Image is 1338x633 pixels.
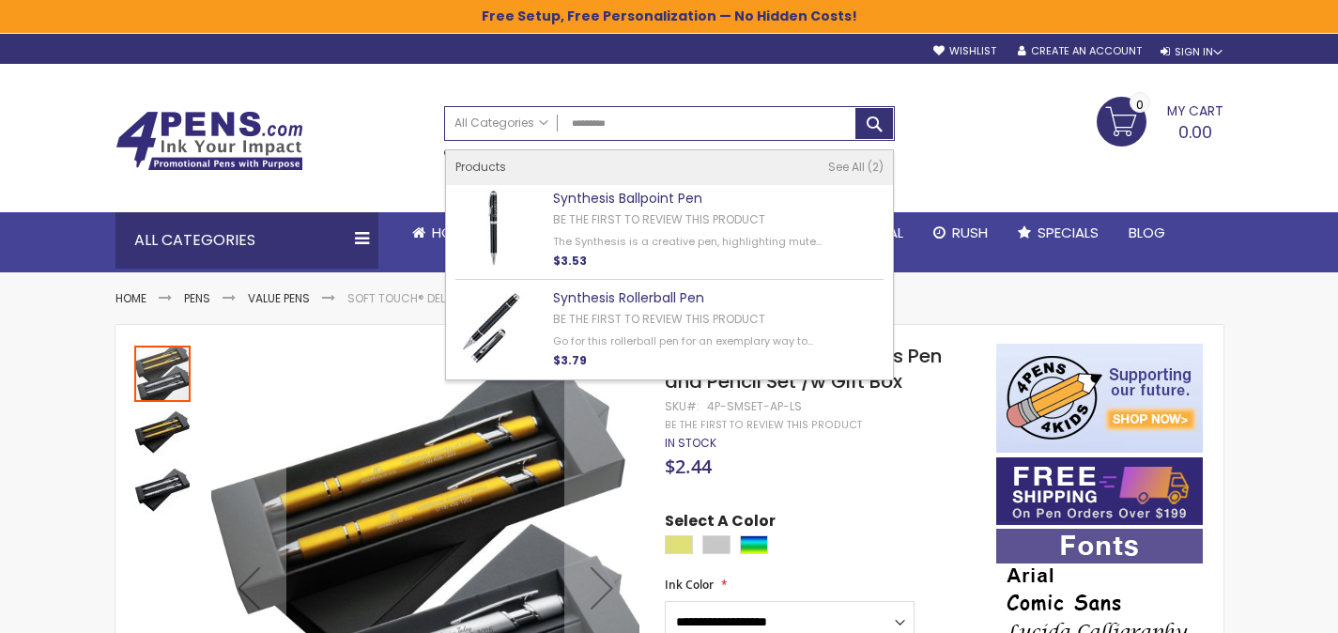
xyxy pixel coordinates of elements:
[665,418,862,432] a: Be the first to review this product
[665,454,712,479] span: $2.44
[1003,212,1114,254] a: Specials
[665,398,700,414] strong: SKU
[1097,97,1223,144] a: 0.00 0
[553,334,831,348] div: Go for this rollerball pen for an exemplary way to...
[553,211,765,227] a: Be the first to review this product
[347,291,688,306] li: Soft Touch® Deluxe Stylus Pen and Pencil Set /w Gift Box
[1136,96,1144,114] span: 0
[702,535,731,554] div: Silver
[665,436,716,451] div: Availability
[707,399,802,414] div: 4P-SMSET-AP-LS
[918,212,1003,254] a: Rush
[134,462,191,518] img: Soft Touch® Deluxe Stylus Pen and Pencil Set /w Gift Box
[933,44,996,58] a: Wishlist
[665,511,776,536] span: Select A Color
[828,159,865,175] span: See All
[740,535,768,554] div: Assorted
[248,290,310,306] a: Value Pens
[553,189,702,208] a: Synthesis Ballpoint Pen
[996,344,1203,453] img: 4pens 4 kids
[665,535,693,554] div: Gold
[553,288,704,307] a: Synthesis Rollerball Pen
[1129,223,1165,242] span: Blog
[134,460,191,518] div: Soft Touch® Deluxe Stylus Pen and Pencil Set /w Gift Box
[134,344,192,402] div: Soft Touch® Deluxe Stylus Pen and Pencil Set /w Gift Box
[952,223,988,242] span: Rush
[115,111,303,171] img: 4Pens Custom Pens and Promotional Products
[1038,223,1099,242] span: Specials
[1178,120,1212,144] span: 0.00
[454,116,548,131] span: All Categories
[115,212,378,269] div: All Categories
[665,435,716,451] span: In stock
[553,235,831,249] div: The Synthesis is a creative pen, highlighting mute...
[134,402,192,460] div: Soft Touch® Deluxe Stylus Pen and Pencil Set /w Gift Box
[115,290,146,306] a: Home
[432,223,470,242] span: Home
[828,160,884,175] a: See All 2
[184,290,210,306] a: Pens
[445,107,558,138] a: All Categories
[553,253,587,269] span: $3.53
[1114,212,1180,254] a: Blog
[397,212,485,254] a: Home
[1018,44,1142,58] a: Create an Account
[1161,45,1223,59] div: Sign In
[868,159,884,175] span: 2
[665,577,714,593] span: Ink Color
[455,159,506,175] span: Products
[455,190,532,267] img: Synthesis Ballpoint Pen
[996,457,1203,525] img: Free shipping on orders over $199
[134,404,191,460] img: Soft Touch® Deluxe Stylus Pen and Pencil Set /w Gift Box
[737,141,895,178] div: Free shipping on pen orders over $199
[553,311,765,327] a: Be the first to review this product
[455,289,532,366] img: Synthesis Rollerball Pen
[553,352,587,368] span: $3.79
